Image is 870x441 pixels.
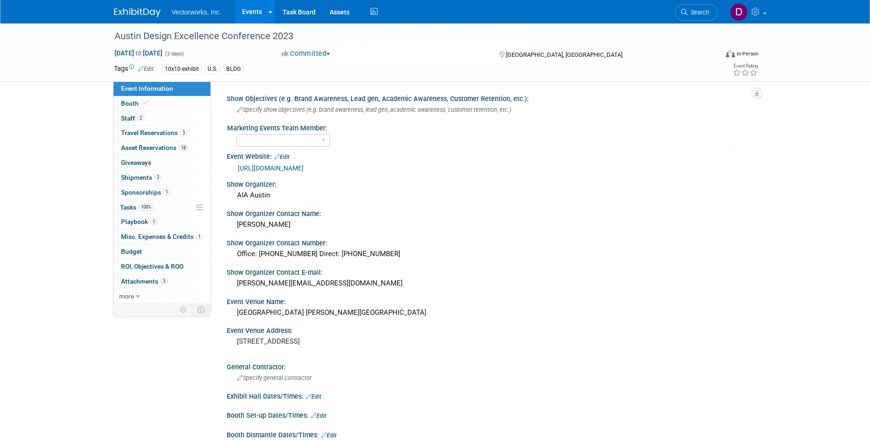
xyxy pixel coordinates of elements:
[321,432,337,439] a: Edit
[114,111,210,126] a: Staff2
[138,66,154,72] a: Edit
[121,174,162,181] span: Shipments
[179,144,188,151] span: 18
[234,305,749,320] div: [GEOGRAPHIC_DATA] [PERSON_NAME][GEOGRAPHIC_DATA]
[119,292,134,300] span: more
[736,50,758,57] div: In-Person
[278,49,334,59] button: Committed
[114,185,210,200] a: Sponsorships1
[164,51,184,57] span: (2 days)
[121,218,157,225] span: Playbook
[175,304,192,316] td: Personalize Event Tab Strip
[114,274,210,289] a: Attachments3
[114,96,210,111] a: Booth
[311,413,326,419] a: Edit
[191,304,210,316] td: Toggle Event Tabs
[234,188,749,203] div: AIA Austin
[121,233,203,240] span: Misc. Expenses & Credits
[238,164,303,172] a: [URL][DOMAIN_NAME]
[227,295,756,306] div: Event Venue Name:
[114,156,210,170] a: Giveaways
[675,4,718,20] a: Search
[114,81,210,96] a: Event Information
[120,204,154,211] span: Tasks
[121,144,188,151] span: Asset Reservations
[114,8,161,17] img: ExhibitDay
[227,324,756,335] div: Event Venue Address:
[114,170,210,185] a: Shipments2
[162,64,202,74] div: 10x10 exhibit
[114,141,210,155] a: Asset Reservations18
[223,64,243,74] div: BLDG
[114,230,210,244] a: Misc. Expenses & Credits1
[234,276,749,291] div: [PERSON_NAME][EMAIL_ADDRESS][DOMAIN_NAME]
[155,174,162,181] span: 2
[114,49,163,57] span: [DATE] [DATE]
[121,278,168,285] span: Attachments
[306,394,321,400] a: Edit
[163,189,170,196] span: 1
[227,389,756,401] div: Exhibit Hall Dates/Times:
[121,189,170,196] span: Sponsorships
[121,129,187,136] span: Travel Reservations
[663,48,759,62] div: Event Format
[114,126,210,140] a: Travel Reservations3
[121,85,173,92] span: Event Information
[121,115,144,122] span: Staff
[196,233,203,240] span: 1
[143,101,148,106] i: Booth reservation complete
[506,51,622,58] span: [GEOGRAPHIC_DATA], [GEOGRAPHIC_DATA]
[227,408,756,421] div: Booth Set-up Dates/Times:
[237,337,437,346] pre: [STREET_ADDRESS]
[114,64,154,75] td: Tags
[733,64,758,68] div: Event Rating
[121,263,183,270] span: ROI, Objectives & ROO
[234,247,749,261] div: Office: [PHONE_NUMBER] Direct: [PHONE_NUMBER]
[111,28,704,45] div: Austin Design Excellence Conference 2023
[205,64,220,74] div: U.S.
[237,106,511,113] span: Specify show objectives (e.g. brand awareness, lead gen, academic awareness, customer retention, ...
[237,374,311,381] span: Specify general contractor
[121,159,151,166] span: Giveaways
[121,248,142,255] span: Budget
[227,265,756,277] div: Show Organizer Contact E-mail:
[227,92,756,103] div: Show Objectives (e.g. Brand Awareness, Lead gen, Academic Awareness, Customer Retention, etc.):
[114,259,210,274] a: ROI, Objectives & ROO
[227,121,752,133] div: Marketing Events Team Member:
[234,217,749,232] div: [PERSON_NAME]
[227,360,756,372] div: General Contractor:
[114,200,210,215] a: Tasks100%
[114,215,210,229] a: Playbook1
[114,244,210,259] a: Budget
[227,428,756,440] div: Booth Dismantle Dates/Times:
[227,207,756,218] div: Show Organizer Contact Name:
[139,204,154,210] span: 100%
[227,177,756,189] div: Show Organizer:
[150,218,157,225] span: 1
[726,50,735,57] img: Format-Inperson.png
[730,3,748,21] img: Don Hall
[114,289,210,304] a: more
[161,278,168,285] span: 3
[227,236,756,248] div: Show Organizer Contact Number:
[688,9,709,16] span: Search
[172,8,222,16] span: Vectorworks, Inc.
[227,149,756,162] div: Event Website:
[137,115,144,122] span: 2
[134,49,143,57] span: to
[274,154,290,160] a: Edit
[180,129,187,136] span: 3
[121,100,149,107] span: Booth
